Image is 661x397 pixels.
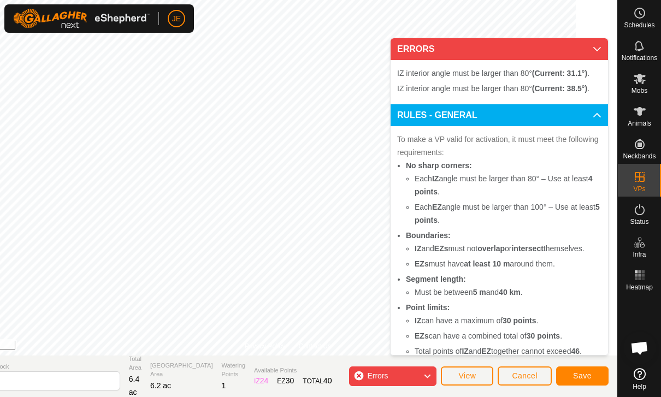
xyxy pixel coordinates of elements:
[406,303,450,312] b: Point limits:
[415,244,421,253] b: IZ
[623,331,656,364] a: Open chat
[512,371,538,380] span: Cancel
[633,383,646,390] span: Help
[477,244,505,253] b: overlap
[464,259,510,268] b: at least 10 m
[391,104,608,126] p-accordion-header: RULES - GENERAL
[406,275,466,283] b: Segment length:
[498,366,552,386] button: Cancel
[406,161,472,170] b: No sharp corners:
[245,341,286,351] a: Privacy Policy
[277,375,294,387] div: EZ
[397,135,599,157] span: To make a VP valid for activation, it must meet the following requirements:
[150,361,213,379] span: [GEOGRAPHIC_DATA] Area
[432,203,442,211] b: EZ
[630,218,648,225] span: Status
[511,244,543,253] b: intersect
[397,69,589,78] span: IZ interior angle must be larger than 80° .
[172,13,181,25] span: JE
[415,203,600,224] b: 5 points
[391,126,608,366] p-accordion-content: RULES - GENERAL
[571,347,580,355] b: 46
[434,244,448,253] b: EZs
[129,375,139,396] span: 6.4 ac
[481,347,491,355] b: EZ
[299,341,331,351] a: Contact Us
[323,376,332,385] span: 40
[415,286,601,299] li: Must be between and .
[303,375,332,387] div: TOTAL
[222,381,226,390] span: 1
[415,259,429,268] b: EZs
[432,174,439,183] b: IZ
[415,329,601,342] li: can have a combined total of .
[628,120,651,127] span: Animals
[260,376,269,385] span: 24
[633,251,646,258] span: Infra
[129,354,141,372] span: Total Area
[254,366,332,375] span: Available Points
[458,371,476,380] span: View
[556,366,609,386] button: Save
[415,345,601,358] li: Total points of and together cannot exceed .
[406,231,451,240] b: Boundaries:
[503,316,536,325] b: 30 points
[415,174,593,196] b: 4 points
[473,288,486,297] b: 5 m
[633,186,645,192] span: VPs
[441,366,493,386] button: View
[415,257,601,270] li: must have around them.
[415,314,601,327] li: can have a maximum of .
[415,172,601,198] li: Each angle must be larger than 80° – Use at least .
[462,347,468,355] b: IZ
[622,55,657,61] span: Notifications
[573,371,592,380] span: Save
[415,331,429,340] b: EZs
[391,60,608,104] p-accordion-content: ERRORS
[222,361,246,379] span: Watering Points
[532,69,587,78] b: (Current: 31.1°)
[623,153,656,159] span: Neckbands
[150,381,171,390] span: 6.2 ac
[286,376,294,385] span: 30
[626,284,653,291] span: Heatmap
[415,316,421,325] b: IZ
[415,200,601,227] li: Each angle must be larger than 100° – Use at least .
[13,9,150,28] img: Gallagher Logo
[499,288,521,297] b: 40 km
[254,375,268,387] div: IZ
[367,371,388,380] span: Errors
[632,87,647,94] span: Mobs
[397,45,434,54] span: ERRORS
[624,22,654,28] span: Schedules
[391,38,608,60] p-accordion-header: ERRORS
[618,364,661,394] a: Help
[415,242,601,255] li: and must not or themselves.
[532,84,587,93] b: (Current: 38.5°)
[397,111,477,120] span: RULES - GENERAL
[527,331,560,340] b: 30 points
[397,84,589,93] span: IZ interior angle must be larger than 80° .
